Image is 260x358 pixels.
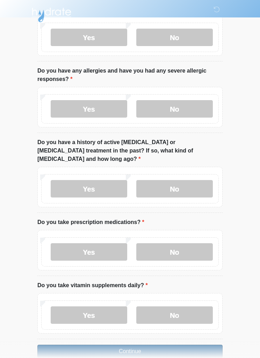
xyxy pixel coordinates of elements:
label: No [136,100,213,118]
label: Do you have any allergies and have you had any severe allergic responses? [37,67,223,83]
label: No [136,180,213,197]
label: Do you take prescription medications? [37,218,144,226]
label: Yes [51,180,127,197]
label: Yes [51,243,127,261]
label: Do you take vitamin supplements daily? [37,281,148,290]
label: No [136,29,213,46]
label: No [136,306,213,324]
label: Yes [51,29,127,46]
label: No [136,243,213,261]
label: Yes [51,100,127,118]
label: Yes [51,306,127,324]
img: Hydrate IV Bar - Scottsdale Logo [30,5,72,23]
button: Continue [37,345,223,358]
label: Do you have a history of active [MEDICAL_DATA] or [MEDICAL_DATA] treatment in the past? If so, wh... [37,138,223,163]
